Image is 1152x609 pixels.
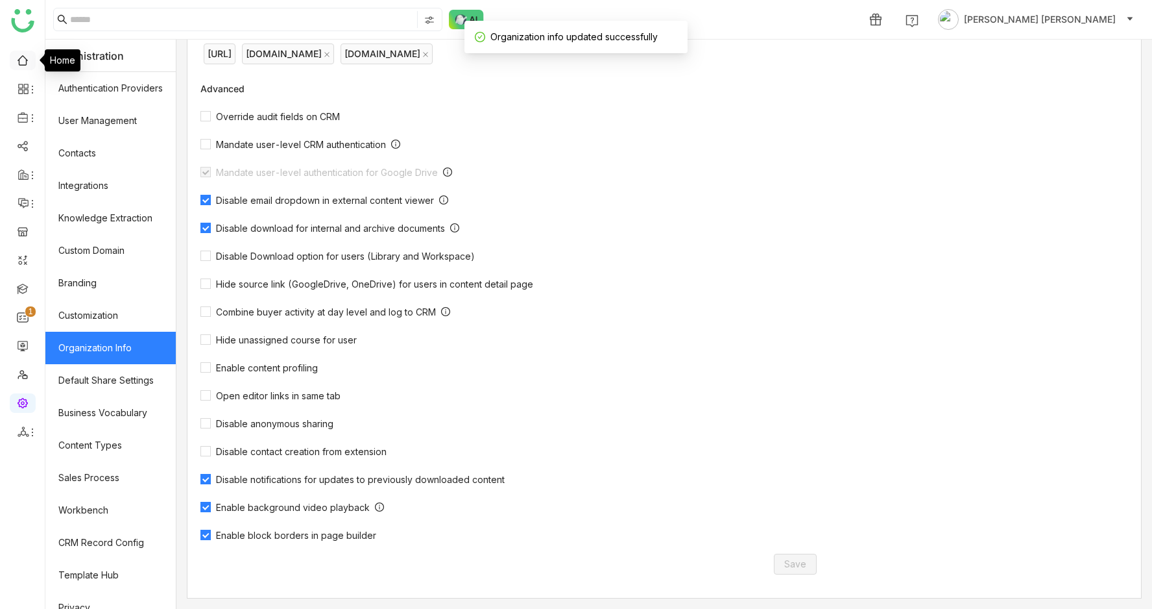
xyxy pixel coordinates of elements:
span: Disable anonymous sharing [211,418,339,429]
img: search-type.svg [424,15,435,25]
p: 1 [28,305,33,318]
nz-badge-sup: 1 [25,306,36,317]
a: CRM Record Config [45,527,176,559]
nz-tag: [URL] [204,43,235,64]
a: Authentication Providers [45,72,176,105]
span: Disable contact creation from extension [211,446,392,457]
a: Customization [45,299,176,332]
a: Business Vocabulary [45,397,176,429]
span: Enable background video playback [211,502,375,513]
nz-tag: [DOMAIN_NAME] [341,43,433,64]
a: Contacts [45,137,176,169]
button: [PERSON_NAME] [PERSON_NAME] [935,9,1136,30]
a: Template Hub [45,559,176,591]
a: Knowledge Extraction [45,202,176,234]
span: Hide source link (GoogleDrive, OneDrive) for users in content detail page [211,279,538,290]
a: Integrations [45,169,176,202]
span: Disable download for internal and archive documents [211,223,450,234]
a: Workbench [45,494,176,527]
nz-tag: [DOMAIN_NAME] [242,43,334,64]
span: Open editor links in same tab [211,390,346,401]
span: Disable Download option for users (Library and Workspace) [211,251,480,262]
a: Branding [45,267,176,299]
span: Mandate user-level CRM authentication [211,139,391,150]
div: Advanced [200,83,842,94]
span: Administration [52,40,124,72]
a: Sales Process [45,462,176,494]
a: Custom Domain [45,234,176,267]
img: logo [11,9,34,32]
a: Organization Info [45,332,176,364]
span: Organization info updated successfully [490,31,658,42]
button: Save [774,554,817,575]
a: Default Share Settings [45,364,176,397]
img: avatar [938,9,959,30]
img: help.svg [906,14,918,27]
a: User Management [45,105,176,137]
span: Enable block borders in page builder [211,530,381,541]
img: ask-buddy-normal.svg [449,10,484,29]
span: [PERSON_NAME] [PERSON_NAME] [964,12,1116,27]
span: Override audit fields on CRM [211,111,345,122]
span: Disable notifications for updates to previously downloaded content [211,474,510,485]
span: Combine buyer activity at day level and log to CRM [211,306,441,317]
div: Home [45,49,80,71]
span: Enable content profiling [211,362,323,373]
a: Content Types [45,429,176,462]
span: Mandate user-level authentication for Google Drive [211,167,443,178]
span: Disable email dropdown in external content viewer [211,195,439,206]
span: Hide unassigned course for user [211,334,362,345]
